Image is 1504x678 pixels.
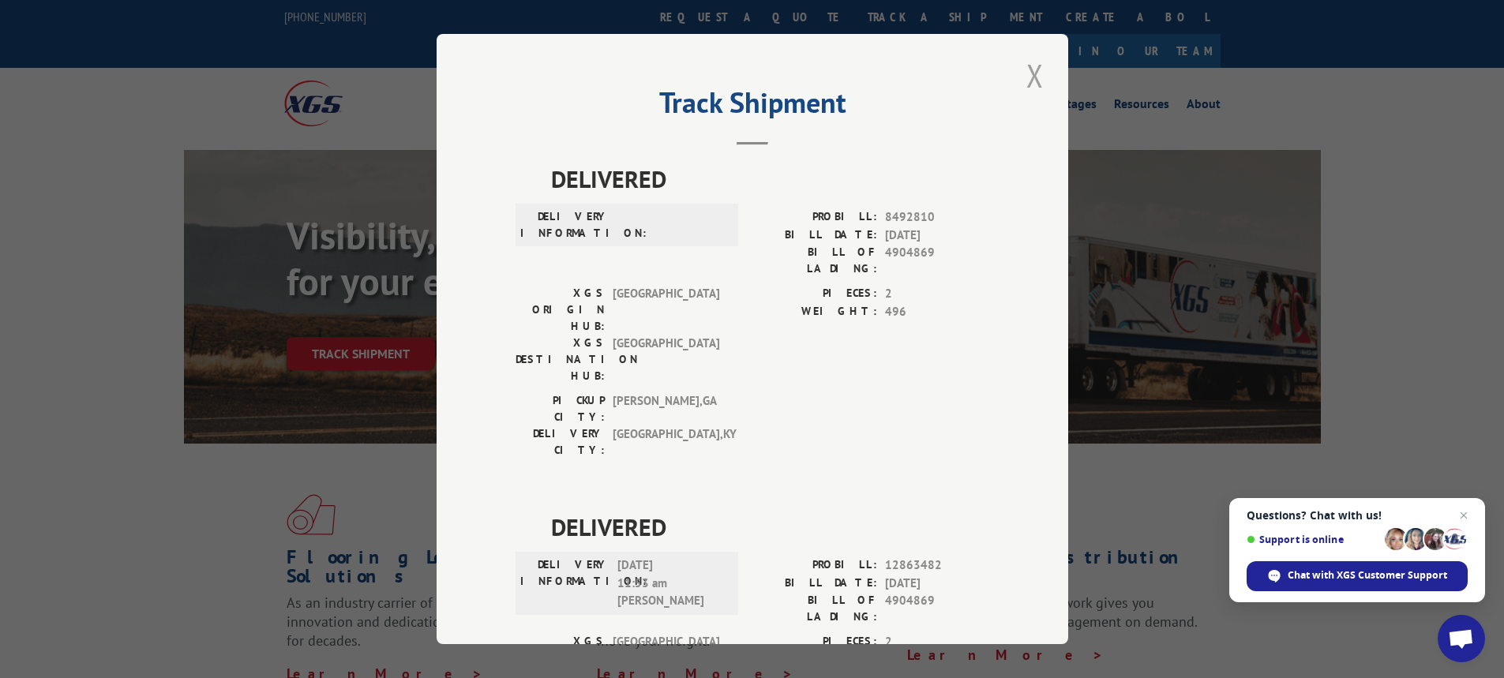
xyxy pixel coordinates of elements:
[516,335,605,384] label: XGS DESTINATION HUB:
[1247,534,1379,545] span: Support is online
[1022,54,1048,97] button: Close modal
[613,285,719,335] span: [GEOGRAPHIC_DATA]
[551,509,989,545] span: DELIVERED
[885,285,989,303] span: 2
[1247,561,1468,591] span: Chat with XGS Customer Support
[520,556,609,610] label: DELIVERY INFORMATION:
[551,161,989,197] span: DELIVERED
[516,285,605,335] label: XGS ORIGIN HUB:
[752,208,877,227] label: PROBILL:
[516,392,605,425] label: PICKUP CITY:
[613,425,719,459] span: [GEOGRAPHIC_DATA] , KY
[885,556,989,575] span: 12863482
[752,244,877,277] label: BILL OF LADING:
[885,633,989,651] span: 2
[752,285,877,303] label: PIECES:
[1247,509,1468,522] span: Questions? Chat with us!
[613,335,719,384] span: [GEOGRAPHIC_DATA]
[885,227,989,245] span: [DATE]
[617,556,724,610] span: [DATE] 11:53 am [PERSON_NAME]
[1288,568,1447,582] span: Chat with XGS Customer Support
[885,303,989,321] span: 496
[752,556,877,575] label: PROBILL:
[752,633,877,651] label: PIECES:
[885,592,989,625] span: 4904869
[752,575,877,593] label: BILL DATE:
[613,392,719,425] span: [PERSON_NAME] , GA
[752,227,877,245] label: BILL DATE:
[516,425,605,459] label: DELIVERY CITY:
[516,92,989,122] h2: Track Shipment
[752,592,877,625] label: BILL OF LADING:
[1438,615,1485,662] a: Open chat
[885,244,989,277] span: 4904869
[752,303,877,321] label: WEIGHT:
[885,575,989,593] span: [DATE]
[520,208,609,242] label: DELIVERY INFORMATION:
[885,208,989,227] span: 8492810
